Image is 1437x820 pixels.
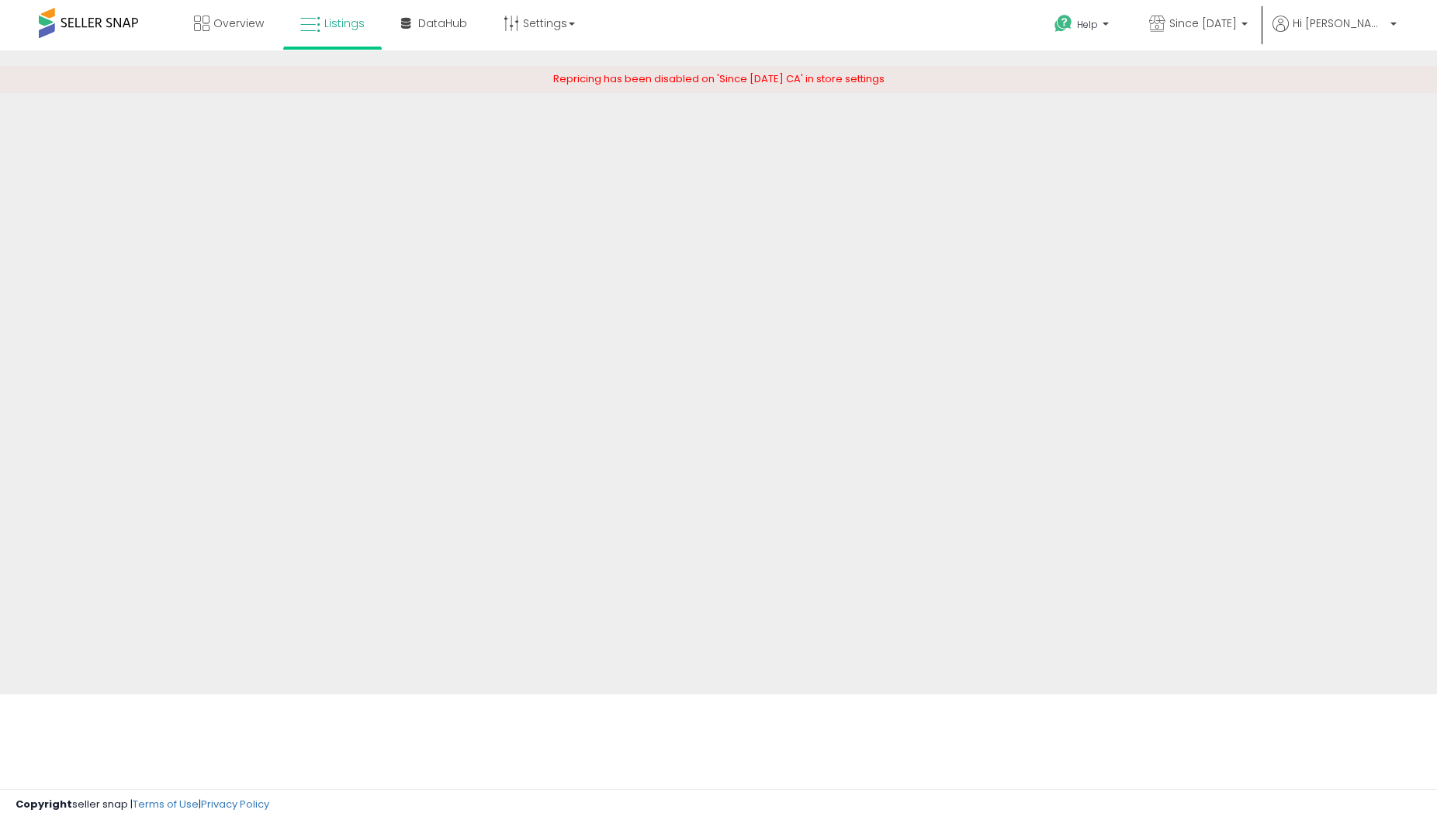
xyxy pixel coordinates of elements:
a: Help [1042,2,1124,50]
i: Get Help [1054,14,1073,33]
span: Hi [PERSON_NAME] [1293,16,1386,31]
a: Hi [PERSON_NAME] [1273,16,1397,50]
span: Overview [213,16,264,31]
span: Listings [324,16,365,31]
span: Since [DATE] [1169,16,1237,31]
span: DataHub [418,16,467,31]
span: Repricing has been disabled on 'Since [DATE] CA' in store settings [553,71,885,86]
span: Help [1077,18,1098,31]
